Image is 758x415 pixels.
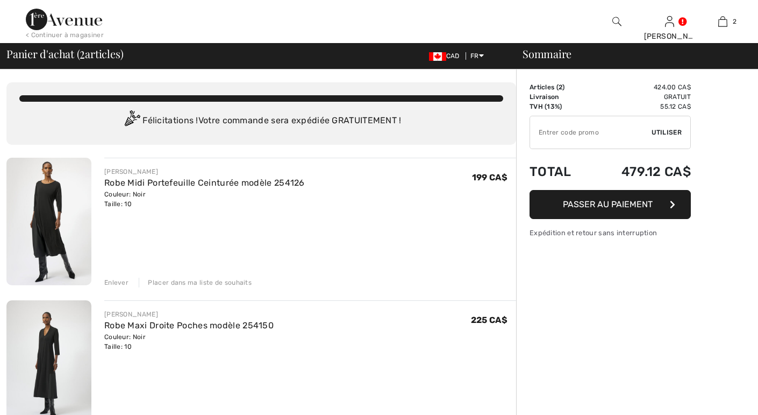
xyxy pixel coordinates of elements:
div: [PERSON_NAME] [644,31,696,42]
a: Robe Maxi Droite Poches modèle 254150 [104,320,274,330]
img: Congratulation2.svg [121,110,142,132]
div: Expédition et retour sans interruption [530,228,691,238]
a: Robe Midi Portefeuille Ceinturée modèle 254126 [104,178,305,188]
span: CAD [429,52,464,60]
input: Code promo [530,116,652,149]
td: Livraison [530,92,590,102]
a: Se connecter [665,16,674,26]
span: 199 CA$ [472,172,507,182]
span: FR [470,52,484,60]
span: Panier d'achat ( articles) [6,48,123,59]
div: Couleur: Noir Taille: 10 [104,332,274,351]
div: [PERSON_NAME] [104,310,274,319]
td: 479.12 CA$ [590,153,691,190]
span: 2 [559,83,562,91]
td: TVH (13%) [530,102,590,111]
div: Placer dans ma liste de souhaits [139,278,252,287]
td: Gratuit [590,92,691,102]
td: 55.12 CA$ [590,102,691,111]
img: Mon panier [718,15,727,28]
span: Utiliser [652,128,682,137]
img: Canadian Dollar [429,52,446,61]
img: 1ère Avenue [26,9,102,30]
div: [PERSON_NAME] [104,167,305,177]
img: Robe Midi Portefeuille Ceinturée modèle 254126 [6,158,91,285]
button: Passer au paiement [530,190,691,219]
span: 2 [733,17,736,26]
a: 2 [697,15,749,28]
div: Enlever [104,278,128,287]
span: 2 [80,46,85,60]
div: < Continuer à magasiner [26,30,104,40]
td: 424.00 CA$ [590,82,691,92]
td: Articles ( ) [530,82,590,92]
img: recherche [612,15,621,28]
span: Aide [24,8,45,17]
div: Sommaire [510,48,752,59]
div: Couleur: Noir Taille: 10 [104,189,305,209]
td: Total [530,153,590,190]
img: Mes infos [665,15,674,28]
div: Félicitations ! Votre commande sera expédiée GRATUITEMENT ! [19,110,503,132]
span: Passer au paiement [563,199,653,209]
span: 225 CA$ [471,315,507,325]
